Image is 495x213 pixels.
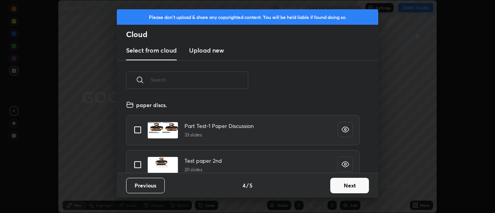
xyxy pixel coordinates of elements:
[249,181,253,189] h4: 5
[184,157,222,165] h4: Test paper 2nd
[330,178,369,193] button: Next
[126,46,177,55] h3: Select from cloud
[242,181,246,189] h4: 4
[136,101,167,109] h4: paper discs.
[126,29,378,39] h2: Cloud
[246,181,249,189] h4: /
[117,9,378,25] div: Please don't upload & share any copyrighted content. You will be held liable if found doing so.
[126,178,165,193] button: Previous
[184,122,254,130] h4: Part Test-1 Paper Discussion
[184,166,222,173] h5: 20 slides
[147,122,178,139] img: 1678008221TS6TZT.pdf
[184,131,254,138] h5: 33 slides
[151,63,248,96] input: Search
[189,46,224,55] h3: Upload new
[147,157,178,174] img: 167861446043FYLL.pdf
[117,98,369,173] div: grid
